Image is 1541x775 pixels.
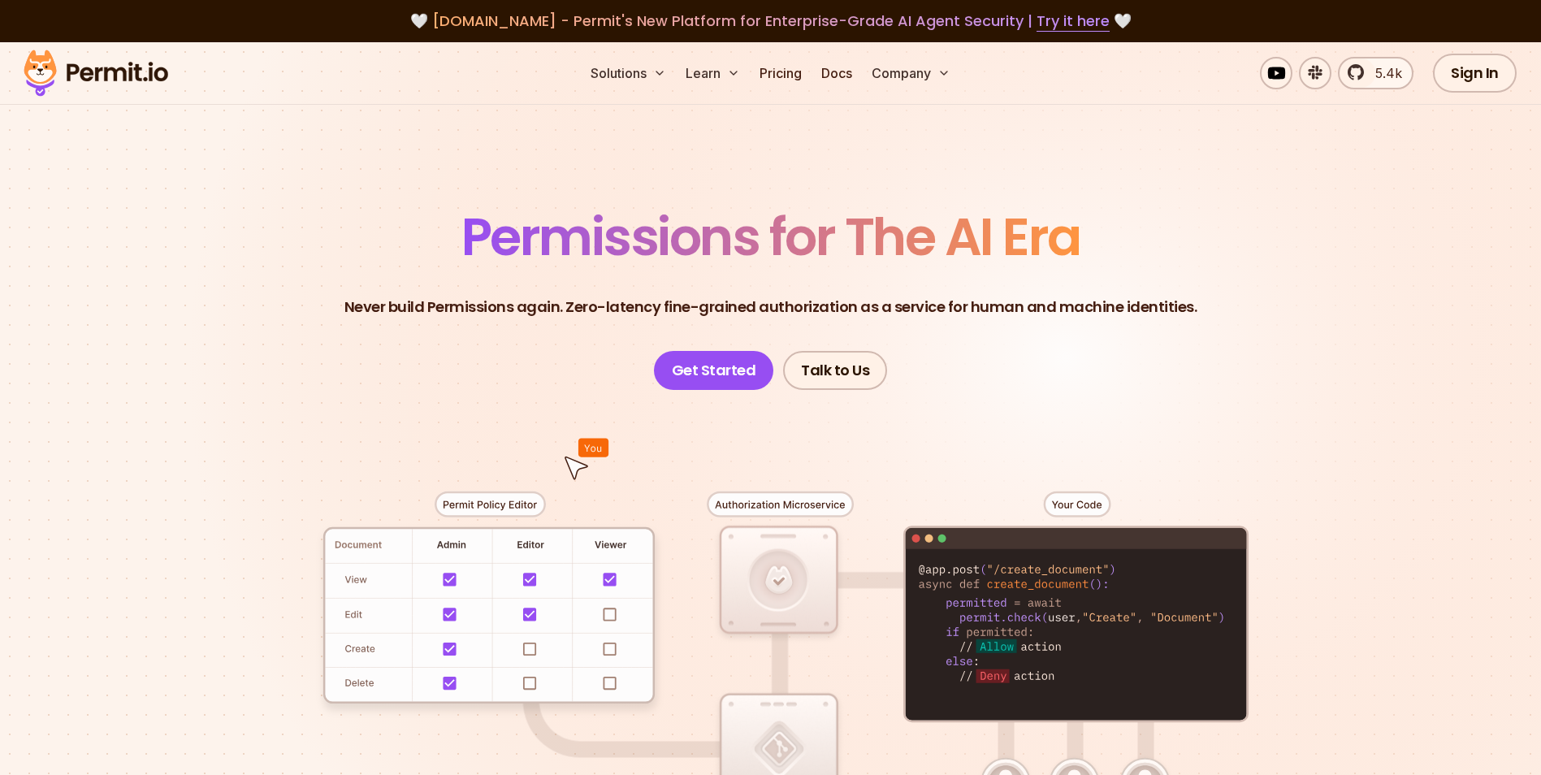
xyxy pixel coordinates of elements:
button: Company [865,57,957,89]
img: Permit logo [16,45,175,101]
p: Never build Permissions again. Zero-latency fine-grained authorization as a service for human and... [344,296,1197,318]
button: Solutions [584,57,673,89]
span: Permissions for The AI Era [461,201,1080,273]
a: Docs [815,57,859,89]
a: Talk to Us [783,351,887,390]
span: [DOMAIN_NAME] - Permit's New Platform for Enterprise-Grade AI Agent Security | [432,11,1110,31]
button: Learn [679,57,747,89]
a: Sign In [1433,54,1517,93]
a: Get Started [654,351,774,390]
div: 🤍 🤍 [39,10,1502,32]
a: Try it here [1037,11,1110,32]
a: Pricing [753,57,808,89]
a: 5.4k [1338,57,1413,89]
span: 5.4k [1366,63,1402,83]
